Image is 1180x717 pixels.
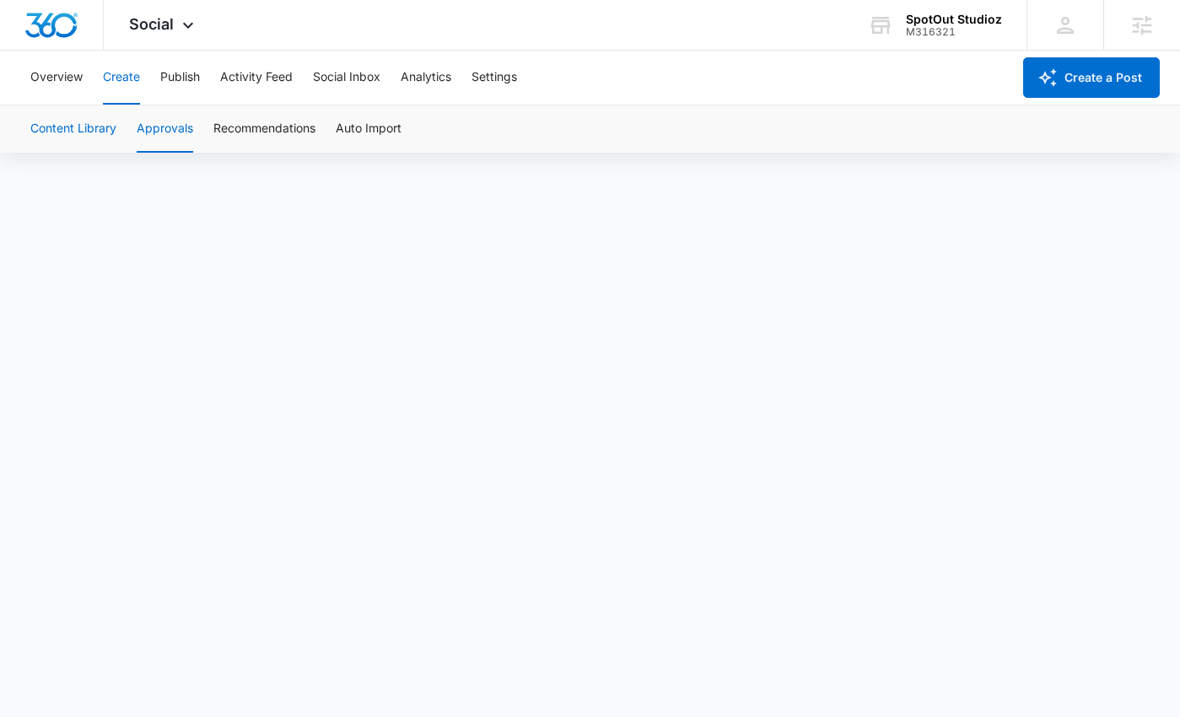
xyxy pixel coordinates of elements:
button: Create [103,51,140,105]
button: Auto Import [336,105,401,153]
button: Settings [471,51,517,105]
button: Activity Feed [220,51,293,105]
button: Recommendations [213,105,315,153]
div: account id [906,26,1002,38]
button: Publish [160,51,200,105]
button: Overview [30,51,83,105]
span: Social [129,15,174,33]
button: Social Inbox [313,51,380,105]
div: account name [906,13,1002,26]
button: Create a Post [1023,57,1160,98]
button: Approvals [137,105,193,153]
button: Content Library [30,105,116,153]
button: Analytics [401,51,451,105]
